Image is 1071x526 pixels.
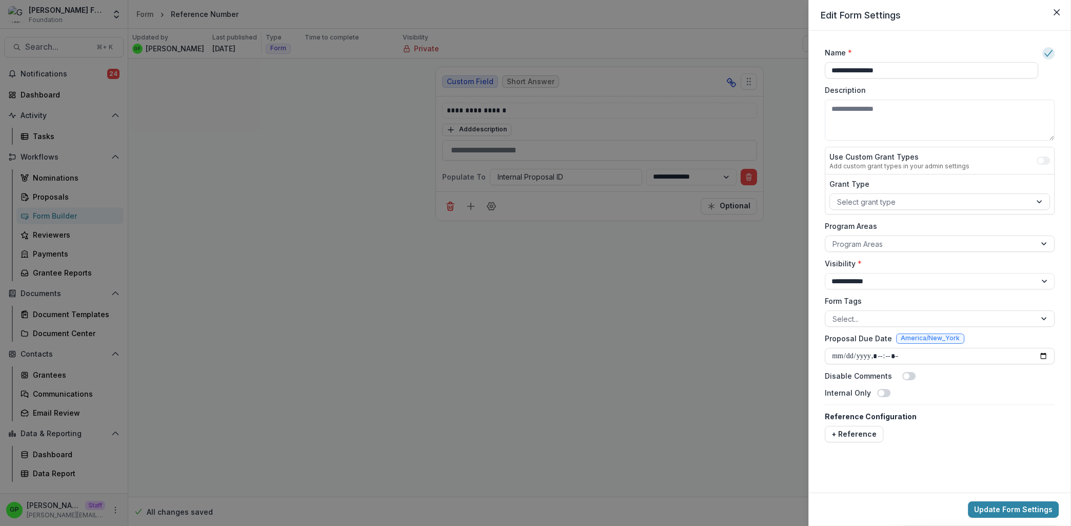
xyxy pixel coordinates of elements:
span: America/New_York [901,335,960,342]
button: + Reference [825,426,883,442]
button: Update Form Settings [968,501,1059,518]
label: Form Tags [825,296,1048,306]
label: Disable Comments [825,371,892,381]
label: Grant Type [829,179,1044,189]
label: Name [825,47,1032,58]
label: Description [825,85,1048,95]
label: Program Areas [825,221,1048,231]
label: Visibility [825,258,1048,269]
label: Internal Only [825,387,871,398]
button: Close [1048,4,1065,21]
div: Add custom grant types in your admin settings [829,162,969,170]
label: Use Custom Grant Types [829,151,969,162]
label: Proposal Due Date [825,333,892,344]
label: Reference Configuration [825,411,1048,422]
